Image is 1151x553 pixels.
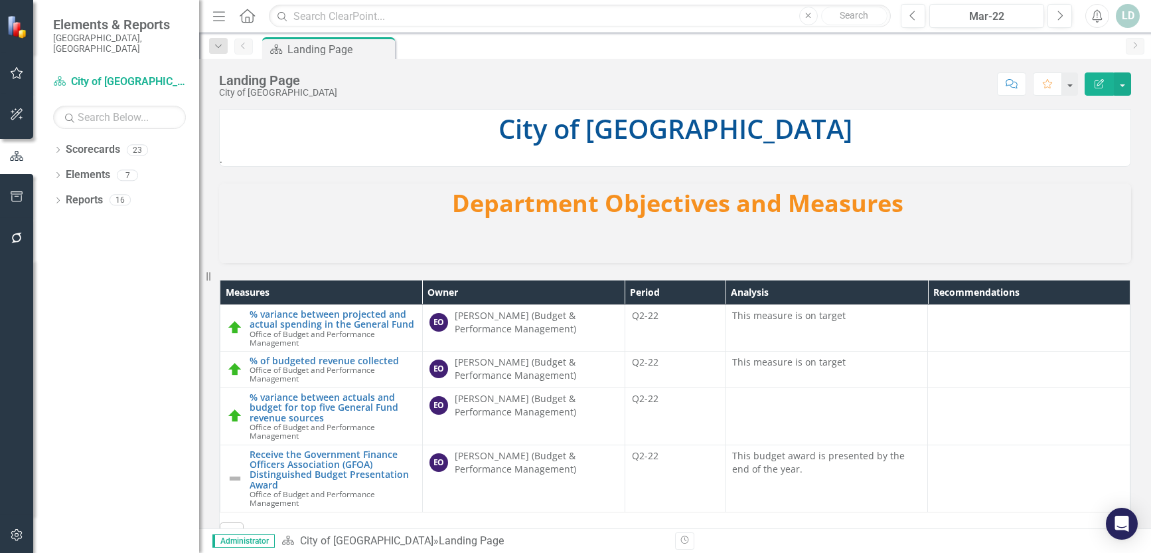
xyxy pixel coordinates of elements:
img: On Track (80% or higher) [227,362,243,378]
div: [PERSON_NAME] (Budget & Performance Management) [455,356,618,382]
div: [PERSON_NAME] (Budget & Performance Management) [455,449,618,476]
td: Double-Click to Edit [726,445,928,512]
p: . [220,150,1130,166]
button: LD [1116,4,1140,28]
div: 7 [117,169,138,181]
td: Double-Click to Edit [422,387,625,445]
a: Elements [66,167,110,183]
p: This measure is on target [732,309,921,322]
div: EO [429,360,448,378]
div: Landing Page [219,73,337,88]
td: Double-Click to Edit [726,352,928,388]
td: Double-Click to Edit [422,304,625,351]
a: Scorecards [66,142,120,158]
span: City of [GEOGRAPHIC_DATA] [499,110,852,147]
a: % of budgeted revenue collected [250,356,416,366]
span: Office of Budget and Performance Management [250,328,375,348]
div: 23 [127,144,148,156]
div: Q2-22 [632,449,719,463]
td: Double-Click to Edit [726,304,928,351]
div: 16 [110,195,131,206]
div: [PERSON_NAME] (Budget & Performance Management) [455,309,618,336]
td: Double-Click to Edit Right Click for Context Menu [220,445,423,512]
a: Receive the Government Finance Officers Association (GFOA) Distinguished Budget Presentation Award [250,449,416,491]
a: % variance between actuals and budget for top five General Fund revenue sources [250,392,416,423]
div: City of [GEOGRAPHIC_DATA] [219,88,337,98]
p: This budget award is presented by the end of the year. [732,449,921,476]
td: Double-Click to Edit [928,304,1130,351]
input: Search ClearPoint... [269,5,891,28]
td: Double-Click to Edit Right Click for Context Menu [220,304,423,351]
td: Double-Click to Edit [928,445,1130,512]
a: City of [GEOGRAPHIC_DATA] [300,534,433,547]
h3: Department Objectives and Measures [230,190,1124,217]
td: Double-Click to Edit [422,445,625,512]
img: Not Defined [227,471,243,487]
td: Double-Click to Edit [928,352,1130,388]
span: Office of Budget and Performance Management [250,489,375,508]
td: Double-Click to Edit [726,387,928,445]
span: Search [840,10,868,21]
button: Search [821,7,887,25]
input: Search Below... [53,106,186,129]
div: EO [429,313,448,332]
img: On Track (80% or higher) [227,320,243,336]
img: On Track (80% or higher) [227,408,243,424]
div: Mar-22 [934,9,1039,25]
div: Open Intercom Messenger [1106,508,1138,540]
td: Double-Click to Edit Right Click for Context Menu [220,387,423,445]
div: EO [429,396,448,415]
span: Office of Budget and Performance Management [250,421,375,441]
div: [PERSON_NAME] (Budget & Performance Management) [455,392,618,419]
a: Reports [66,193,103,208]
div: Landing Page [287,41,392,58]
div: » [281,534,665,549]
img: ClearPoint Strategy [7,15,30,39]
p: This measure is on target [732,356,921,369]
a: % variance between projected and actual spending in the General Fund [250,309,416,330]
button: Mar-22 [929,4,1044,28]
span: Administrator [212,534,275,548]
small: [GEOGRAPHIC_DATA], [GEOGRAPHIC_DATA] [53,33,186,55]
span: Office of Budget and Performance Management [250,364,375,384]
div: Landing Page [439,534,504,547]
div: Q2-22 [632,356,719,369]
div: Q2-22 [632,309,719,322]
td: Double-Click to Edit [928,387,1130,445]
td: Double-Click to Edit [422,352,625,388]
div: EO [429,453,448,472]
td: Double-Click to Edit Right Click for Context Menu [220,352,423,388]
span: Elements & Reports [53,17,186,33]
div: Q2-22 [632,392,719,405]
a: City of [GEOGRAPHIC_DATA] [53,74,186,90]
